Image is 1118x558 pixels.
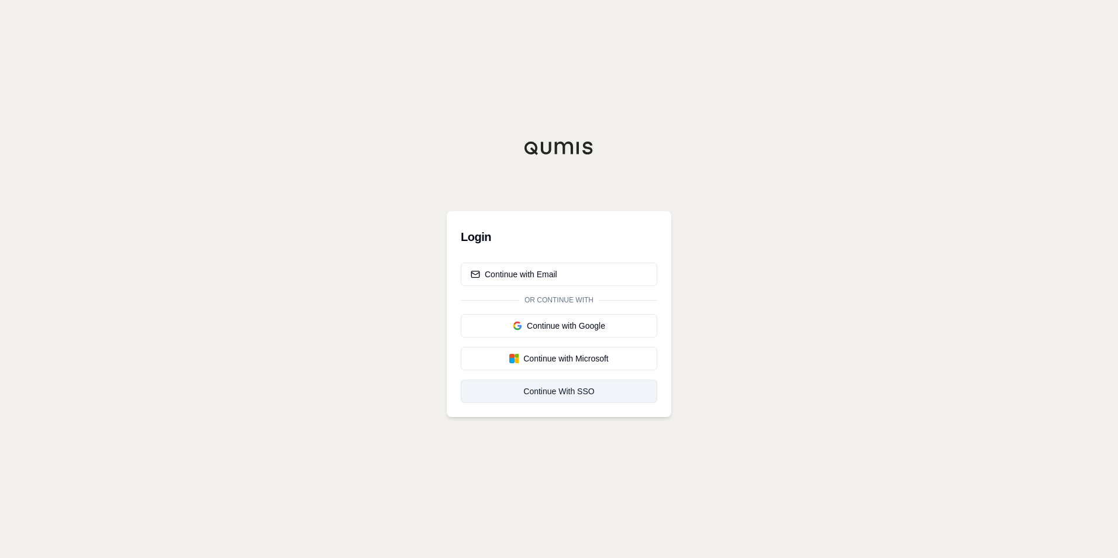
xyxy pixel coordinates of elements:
div: Continue with Email [471,268,557,280]
div: Continue with Microsoft [471,353,647,364]
span: Or continue with [520,295,598,305]
div: Continue with Google [471,320,647,332]
button: Continue with Google [461,314,657,337]
h3: Login [461,225,657,249]
a: Continue With SSO [461,380,657,403]
img: Qumis [524,141,594,155]
div: Continue With SSO [471,385,647,397]
button: Continue with Microsoft [461,347,657,370]
button: Continue with Email [461,263,657,286]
